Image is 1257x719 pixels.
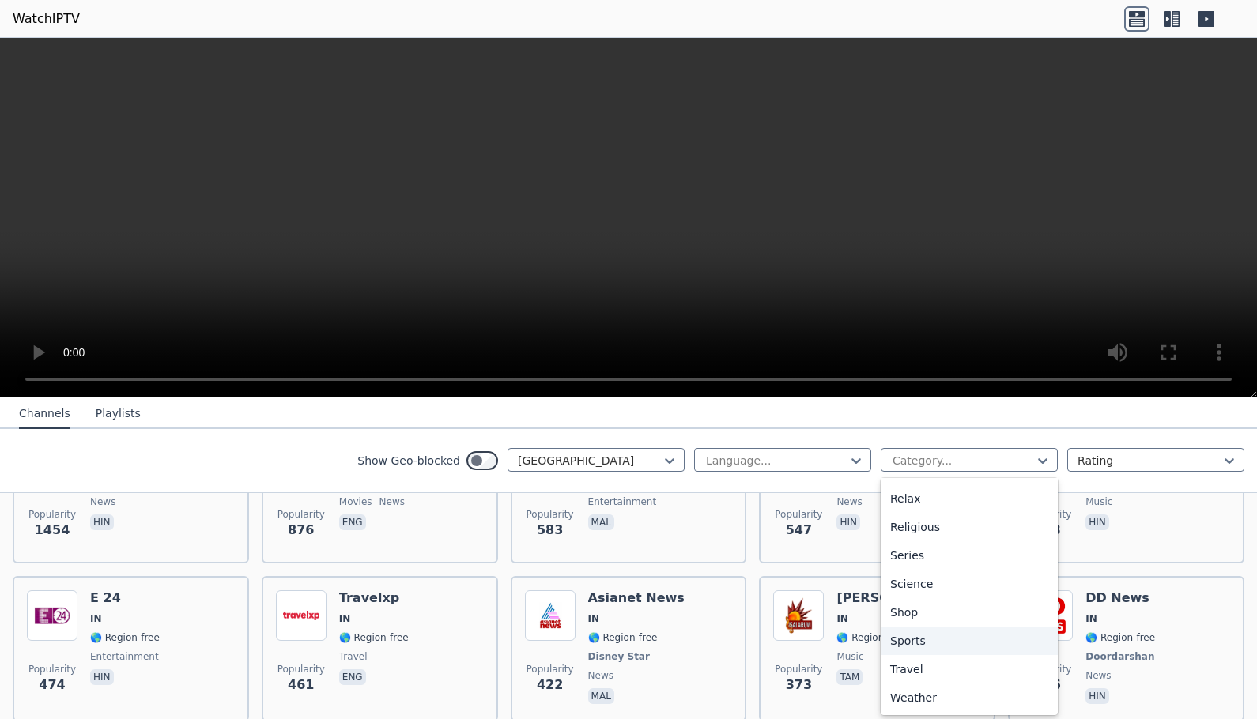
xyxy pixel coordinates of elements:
[19,399,70,429] button: Channels
[881,541,1058,570] div: Series
[96,399,141,429] button: Playlists
[588,590,685,606] h6: Asianet News
[836,590,954,606] h6: [PERSON_NAME]
[588,612,600,625] span: IN
[288,521,314,540] span: 876
[786,521,812,540] span: 547
[39,676,65,695] span: 474
[836,514,860,530] p: hin
[35,521,70,540] span: 1454
[90,669,114,685] p: hin
[786,676,812,695] span: 373
[588,669,613,682] span: news
[836,495,862,508] span: news
[537,676,563,695] span: 422
[836,631,906,644] span: 🌎 Region-free
[288,676,314,695] span: 461
[588,688,614,704] p: mal
[339,631,409,644] span: 🌎 Region-free
[881,513,1058,541] div: Religious
[28,508,76,521] span: Popularity
[775,663,822,676] span: Popularity
[881,598,1058,627] div: Shop
[28,663,76,676] span: Popularity
[1085,495,1112,508] span: music
[27,590,77,641] img: E 24
[339,669,366,685] p: eng
[1085,612,1097,625] span: IN
[836,669,863,685] p: tam
[277,663,325,676] span: Popularity
[339,514,366,530] p: eng
[90,495,115,508] span: news
[339,612,351,625] span: IN
[525,590,576,641] img: Asianet News
[276,590,327,641] img: Travelxp
[881,627,1058,655] div: Sports
[836,650,863,663] span: music
[588,495,657,508] span: entertainment
[1085,650,1154,663] span: Doordarshan
[1085,590,1157,606] h6: DD News
[339,650,368,663] span: travel
[90,650,159,663] span: entertainment
[588,631,658,644] span: 🌎 Region-free
[339,590,409,606] h6: Travelxp
[773,590,824,641] img: Isai Aruvi
[1085,631,1155,644] span: 🌎 Region-free
[1085,514,1109,530] p: hin
[13,9,80,28] a: WatchIPTV
[881,655,1058,683] div: Travel
[1085,669,1111,682] span: news
[836,612,848,625] span: IN
[277,508,325,521] span: Popularity
[90,612,102,625] span: IN
[527,663,574,676] span: Popularity
[90,631,160,644] span: 🌎 Region-free
[1085,688,1109,704] p: hin
[881,484,1058,513] div: Relax
[881,683,1058,712] div: Weather
[775,508,822,521] span: Popularity
[339,495,372,508] span: movies
[357,453,460,469] label: Show Geo-blocked
[588,514,614,530] p: mal
[376,495,405,508] span: news
[527,508,574,521] span: Popularity
[588,650,650,663] span: Disney Star
[537,521,563,540] span: 583
[90,590,160,606] h6: E 24
[90,514,114,530] p: hin
[881,570,1058,598] div: Science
